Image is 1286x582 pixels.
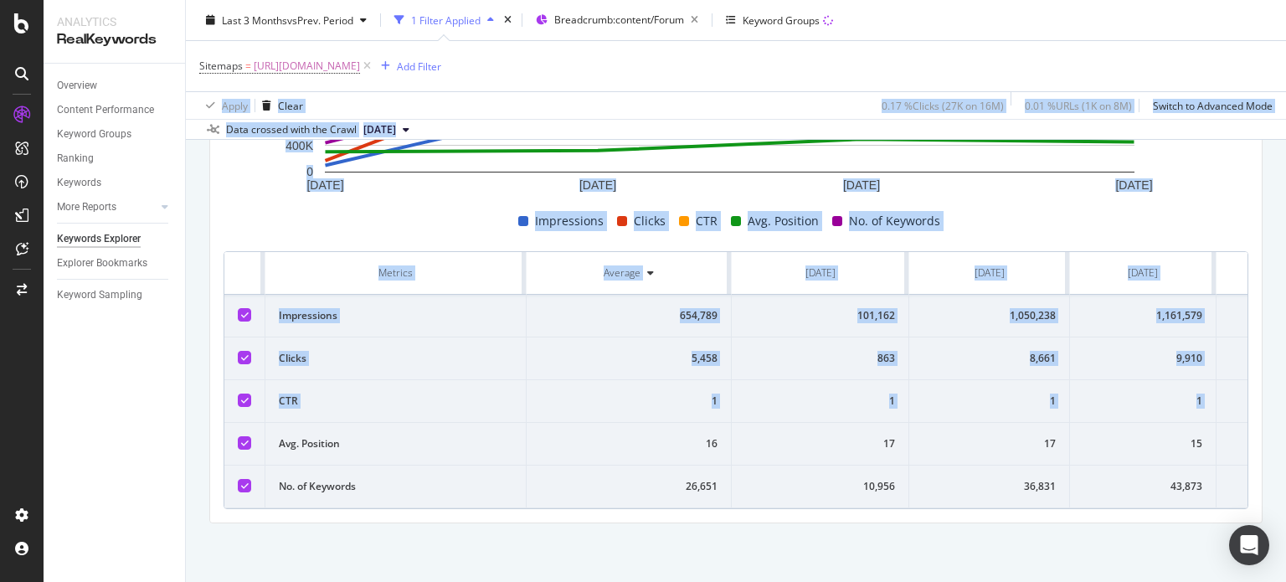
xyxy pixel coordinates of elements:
button: Clear [255,92,303,119]
div: 17 [923,436,1056,451]
td: No. of Keywords [265,466,527,508]
td: CTR [265,380,527,423]
div: Data crossed with the Crawl [226,122,357,137]
button: Keyword Groups [719,7,840,33]
div: 15 [1083,436,1202,451]
div: 654,789 [540,308,718,323]
text: [DATE] [1115,178,1152,192]
span: Breadcrumb: content/Forum [554,13,684,27]
div: 0.17 % Clicks ( 27K on 16M ) [882,98,1004,112]
div: 36,831 [923,479,1056,494]
button: Last 3 MonthsvsPrev. Period [199,7,373,33]
text: [DATE] [306,178,343,192]
div: 1 [540,394,718,409]
a: Ranking [57,150,173,167]
div: More Reports [57,198,116,216]
a: More Reports [57,198,157,216]
div: Apply [222,98,248,112]
td: Impressions [265,295,527,337]
div: Clear [278,98,303,112]
div: Explorer Bookmarks [57,255,147,272]
div: Average [604,265,640,281]
div: 26,651 [540,479,718,494]
button: Apply [199,92,248,119]
span: Impressions [535,211,604,231]
a: Content Performance [57,101,173,119]
text: 0 [306,166,313,179]
div: 863 [745,351,895,366]
span: Last 3 Months [222,13,287,27]
div: [DATE] [805,265,836,281]
button: [DATE] [357,120,416,140]
div: Ranking [57,150,94,167]
text: [DATE] [843,178,880,192]
button: 1 Filter Applied [388,7,501,33]
span: Avg. Position [748,211,819,231]
div: 9,910 [1083,351,1202,366]
div: 1 [745,394,895,409]
text: 400K [285,139,313,152]
div: Metrics [279,265,512,281]
a: Explorer Bookmarks [57,255,173,272]
div: Keywords Explorer [57,230,141,248]
div: Open Intercom Messenger [1229,525,1269,565]
div: Keyword Groups [57,126,131,143]
div: RealKeywords [57,30,172,49]
div: 5,458 [540,351,718,366]
div: 17 [745,436,895,451]
a: Keyword Sampling [57,286,173,304]
button: Breadcrumb:content/Forum [529,7,705,33]
div: Keywords [57,174,101,192]
div: Content Performance [57,101,154,119]
div: [DATE] [975,265,1005,281]
div: 101,162 [745,308,895,323]
div: 1,161,579 [1083,308,1202,323]
div: Keyword Groups [743,13,820,27]
div: times [501,12,515,28]
div: Add Filter [397,59,441,73]
div: 43,873 [1083,479,1202,494]
div: 1,050,238 [923,308,1056,323]
div: Overview [57,77,97,95]
a: Keyword Groups [57,126,173,143]
span: Sitemaps [199,59,243,73]
button: Add Filter [374,56,441,76]
div: Keyword Sampling [57,286,142,304]
span: vs Prev. Period [287,13,353,27]
td: Clicks [265,337,527,380]
button: Switch to Advanced Mode [1146,92,1273,119]
span: = [245,59,251,73]
div: [DATE] [1128,265,1158,281]
div: 1 Filter Applied [411,13,481,27]
div: 10,956 [745,479,895,494]
text: [DATE] [579,178,616,192]
td: Avg. Position [265,423,527,466]
div: 0.01 % URLs ( 1K on 8M ) [1025,98,1132,112]
a: Keywords [57,174,173,192]
span: No. of Keywords [849,211,940,231]
div: 1 [923,394,1056,409]
div: 8,661 [923,351,1056,366]
span: 2025 Aug. 4th [363,122,396,137]
span: CTR [696,211,718,231]
div: 16 [540,436,718,451]
span: Clicks [634,211,666,231]
div: Analytics [57,13,172,30]
a: Keywords Explorer [57,230,173,248]
div: Switch to Advanced Mode [1153,98,1273,112]
a: Overview [57,77,173,95]
span: [URL][DOMAIN_NAME] [254,54,360,78]
div: 1 [1083,394,1202,409]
